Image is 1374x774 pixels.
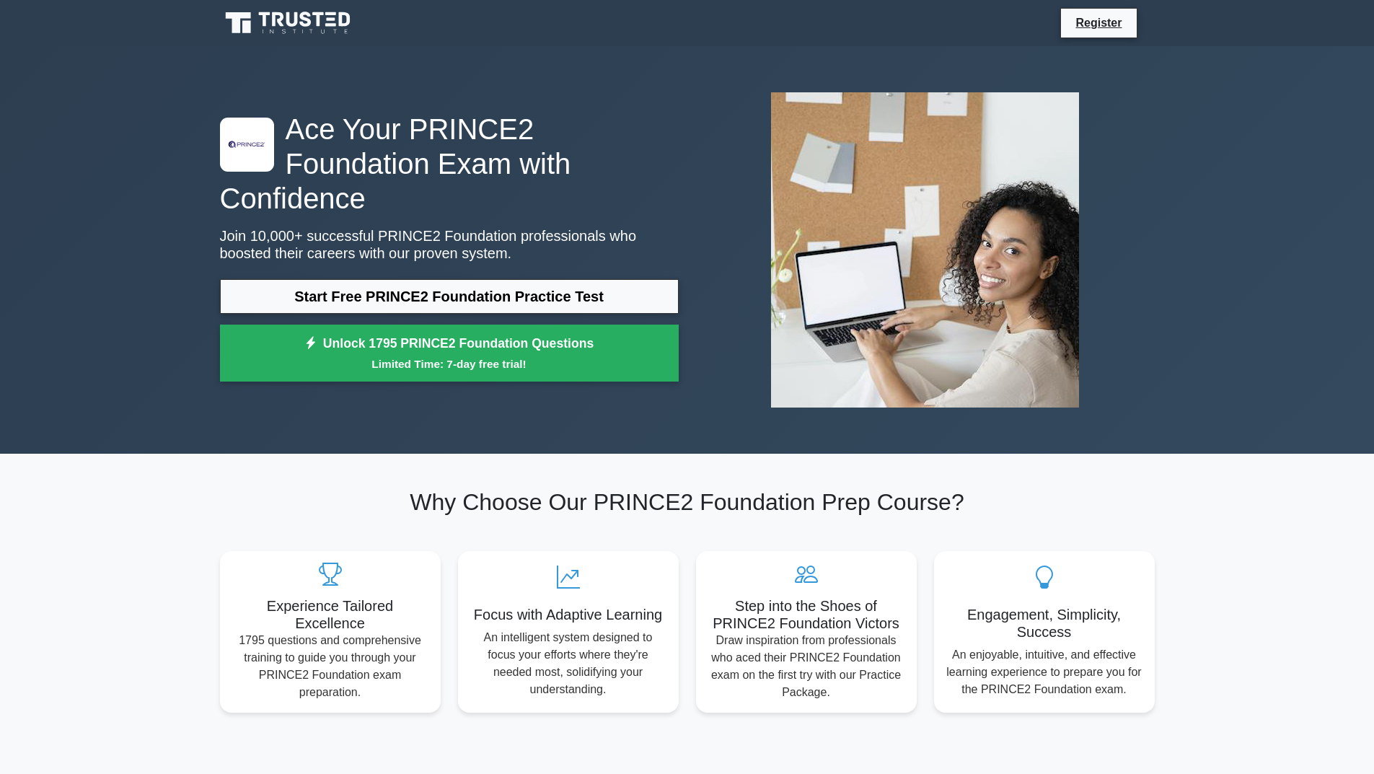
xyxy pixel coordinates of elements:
h5: Focus with Adaptive Learning [470,606,667,623]
a: Unlock 1795 PRINCE2 Foundation QuestionsLimited Time: 7-day free trial! [220,325,679,382]
h5: Experience Tailored Excellence [232,597,429,632]
a: Start Free PRINCE2 Foundation Practice Test [220,279,679,314]
p: 1795 questions and comprehensive training to guide you through your PRINCE2 Foundation exam prepa... [232,632,429,701]
small: Limited Time: 7-day free trial! [238,356,661,372]
p: An intelligent system designed to focus your efforts where they're needed most, solidifying your ... [470,629,667,698]
h5: Step into the Shoes of PRINCE2 Foundation Victors [708,597,905,632]
p: Draw inspiration from professionals who aced their PRINCE2 Foundation exam on the first try with ... [708,632,905,701]
h5: Engagement, Simplicity, Success [946,606,1143,641]
p: Join 10,000+ successful PRINCE2 Foundation professionals who boosted their careers with our prove... [220,227,679,262]
h2: Why Choose Our PRINCE2 Foundation Prep Course? [220,488,1155,516]
a: Register [1067,14,1130,32]
p: An enjoyable, intuitive, and effective learning experience to prepare you for the PRINCE2 Foundat... [946,646,1143,698]
h1: Ace Your PRINCE2 Foundation Exam with Confidence [220,112,679,216]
